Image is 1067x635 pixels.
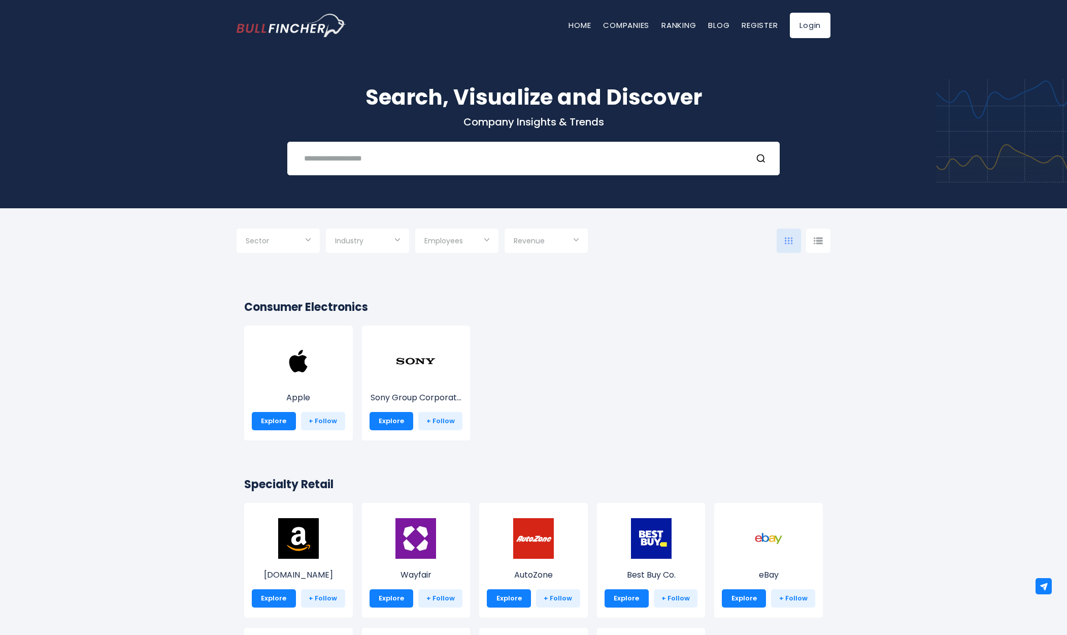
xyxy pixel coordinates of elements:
img: AZO.png [513,518,554,559]
a: Blog [708,20,729,30]
p: AutoZone [487,569,580,581]
p: eBay [722,569,815,581]
p: Company Insights & Trends [237,115,830,129]
input: Selection [335,233,400,251]
a: Explore [252,412,296,430]
a: Sony Group Corporat... [370,360,463,404]
a: Explore [370,412,414,430]
a: Home [569,20,591,30]
span: Industry [335,236,363,245]
a: [DOMAIN_NAME] [252,537,345,581]
a: Register [742,20,778,30]
a: AutoZone [487,537,580,581]
a: + Follow [418,589,462,608]
span: Employees [424,236,463,245]
img: icon-comp-list-view.svg [814,237,823,244]
a: + Follow [301,589,345,608]
a: + Follow [418,412,462,430]
h2: Specialty Retail [244,476,823,493]
a: Best Buy Co. [605,537,698,581]
p: Wayfair [370,569,463,581]
input: Selection [424,233,489,251]
a: Explore [722,589,766,608]
img: EBAY.png [748,518,789,559]
p: Amazon.com [252,569,345,581]
img: Bullfincher logo [237,14,346,37]
a: + Follow [771,589,815,608]
img: BBY.png [631,518,672,559]
a: Explore [487,589,531,608]
p: Best Buy Co. [605,569,698,581]
a: Login [790,13,830,38]
span: Sector [246,236,269,245]
a: Explore [605,589,649,608]
input: Selection [246,233,311,251]
input: Selection [514,233,579,251]
a: eBay [722,537,815,581]
a: Explore [370,589,414,608]
a: Wayfair [370,537,463,581]
img: W.png [395,518,436,559]
h1: Search, Visualize and Discover [237,81,830,113]
a: Explore [252,589,296,608]
img: SONY.png [395,341,436,382]
img: AAPL.png [278,341,319,382]
button: Search [756,152,769,165]
a: Apple [252,360,345,404]
a: Ranking [661,20,696,30]
img: icon-comp-grid.svg [785,237,793,244]
a: + Follow [301,412,345,430]
span: Revenue [514,236,545,245]
a: Go to homepage [237,14,346,37]
a: + Follow [536,589,580,608]
p: Apple [252,392,345,404]
a: + Follow [654,589,698,608]
a: Companies [603,20,649,30]
p: Sony Group Corporation [370,392,463,404]
h2: Consumer Electronics [244,299,823,315]
img: AMZN.png [278,518,319,559]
